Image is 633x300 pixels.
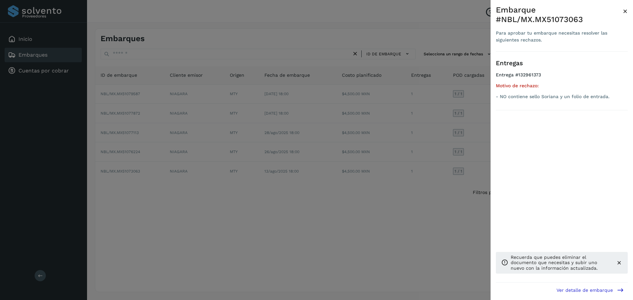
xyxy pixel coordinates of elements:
[496,72,628,83] h4: Entrega #132961373
[557,288,613,292] span: Ver detalle de embarque
[553,283,628,297] button: Ver detalle de embarque
[496,83,628,89] h5: Motivo de rechazo:
[496,30,623,43] div: Para aprobar tu embarque necesitas resolver las siguientes rechazos.
[496,5,623,24] div: Embarque #NBL/MX.MX51073063
[496,94,628,99] p: - NO contiene sello Soriana y un folio de entrada.
[496,60,628,67] h3: Entregas
[623,7,628,16] span: ×
[511,255,611,271] p: Recuerda que puedes eliminar el documento que necesitas y subir uno nuevo con la información actu...
[623,5,628,17] button: Close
